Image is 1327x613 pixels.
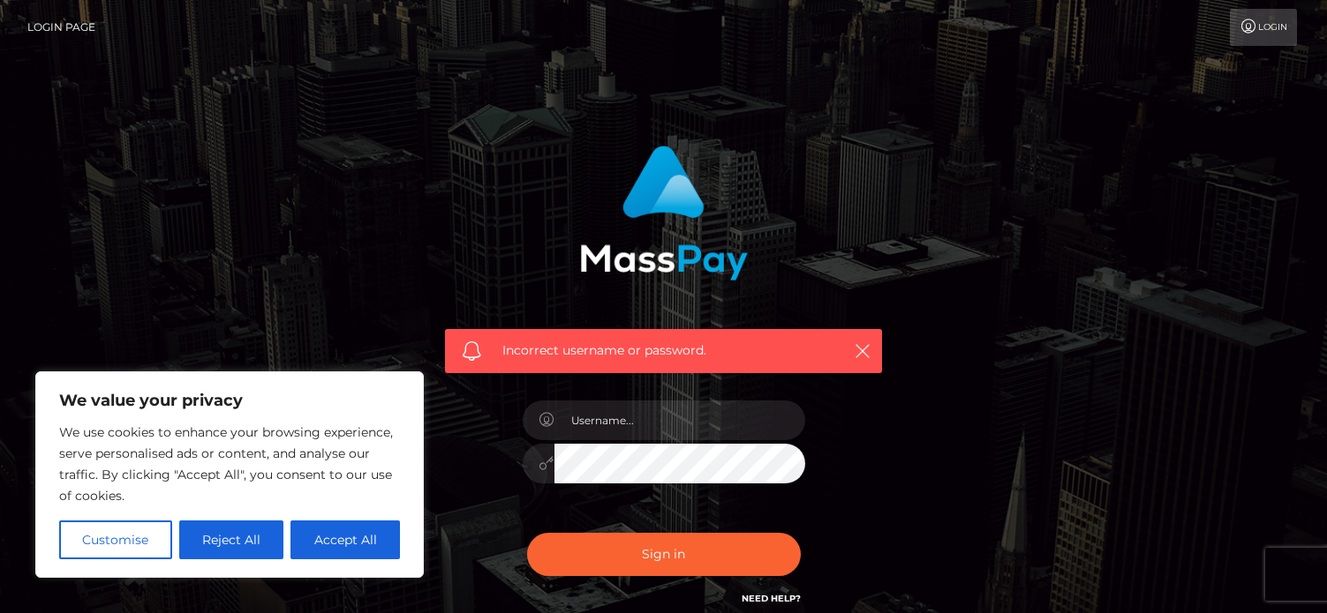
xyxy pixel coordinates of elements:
button: Reject All [179,520,284,559]
input: Username... [554,400,805,440]
a: Need Help? [742,593,801,604]
span: Incorrect username or password. [502,341,825,360]
button: Sign in [527,533,801,576]
div: We value your privacy [35,371,424,578]
button: Accept All [290,520,400,559]
p: We value your privacy [59,390,400,411]
p: We use cookies to enhance your browsing experience, serve personalised ads or content, and analys... [59,422,400,506]
button: Customise [59,520,172,559]
a: Login [1230,9,1297,46]
a: Login Page [27,9,95,46]
img: MassPay Login [580,146,748,280]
